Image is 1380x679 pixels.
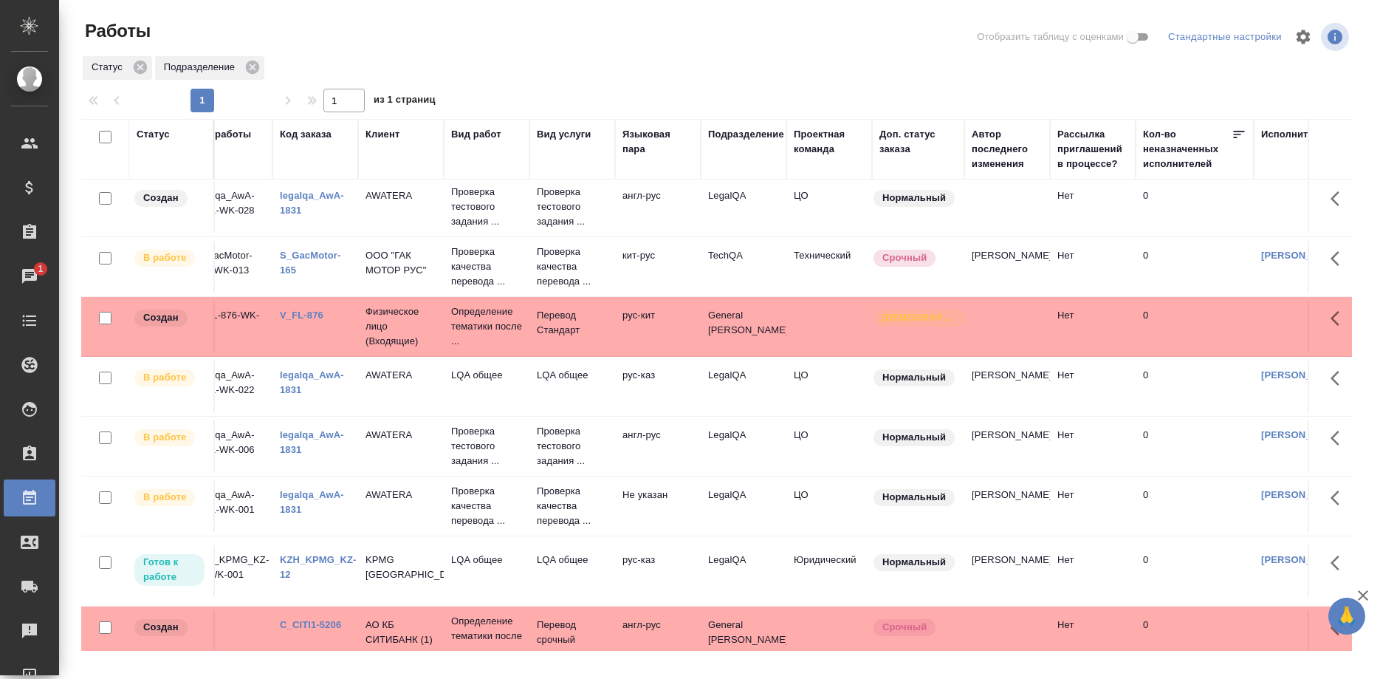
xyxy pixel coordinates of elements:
[451,304,522,349] p: Определение тематики после ...
[1050,420,1136,472] td: Нет
[882,555,946,570] p: Нормальный
[143,490,186,505] p: В работе
[537,308,608,338] p: Перевод Стандарт
[879,127,957,157] div: Доп. статус заказа
[374,91,436,112] span: из 1 страниц
[133,618,206,638] div: Заказ еще не согласован с клиентом, искать исполнителей рано
[365,304,436,349] p: Физическое лицо (Входящие)
[164,60,240,75] p: Подразделение
[365,368,436,383] p: AWATERA
[280,127,332,142] div: Код заказа
[1164,26,1285,49] div: split button
[155,56,264,80] div: Подразделение
[1136,181,1254,233] td: 0
[882,310,956,325] p: [DEMOGRAPHIC_DATA]
[701,480,786,532] td: LegalQA
[137,127,170,142] div: Статус
[143,430,186,445] p: В работе
[786,545,872,597] td: Юридический
[280,369,344,395] a: legalqa_AwA-1831
[1322,361,1357,396] button: Здесь прячутся важные кнопки
[1136,241,1254,293] td: 0
[537,127,591,142] div: Вид услуги
[1050,545,1136,597] td: Нет
[143,310,179,325] p: Создан
[615,361,701,412] td: рус-каз
[451,127,501,142] div: Вид работ
[280,310,323,321] a: V_FL-876
[882,490,946,505] p: Нормальный
[365,488,436,502] p: AWATERA
[4,258,55,295] a: 1
[187,420,272,472] td: legalqa_AwA-1831-WK-006
[701,301,786,352] td: General [PERSON_NAME]
[1334,601,1359,632] span: 🙏
[143,370,186,385] p: В работе
[786,181,872,233] td: ЦО
[1322,480,1357,516] button: Здесь прячутся важные кнопки
[882,430,946,445] p: Нормальный
[622,127,693,157] div: Языковая пара
[1057,127,1128,171] div: Рассылка приглашений в процессе?
[537,424,608,468] p: Проверка тестового задания ...
[187,545,272,597] td: KZH_KPMG_KZ-12-WK-001
[1261,429,1343,440] a: [PERSON_NAME]
[977,30,1124,44] span: Отобразить таблицу с оценками
[701,545,786,597] td: LegalQA
[187,361,272,412] td: legalqa_AwA-1831-WK-022
[882,370,946,385] p: Нормальный
[615,241,701,293] td: кит-рус
[1136,361,1254,412] td: 0
[701,181,786,233] td: LegalQA
[1322,420,1357,456] button: Здесь прячутся важные кнопки
[964,361,1050,412] td: [PERSON_NAME]
[537,618,608,647] p: Перевод срочный
[451,424,522,468] p: Проверка тестового задания ...
[1285,19,1321,55] span: Настроить таблицу
[451,553,522,567] p: LQA общее
[1322,610,1357,646] button: Здесь прячутся важные кнопки
[1136,301,1254,352] td: 0
[133,188,206,208] div: Заказ еще не согласован с клиентом, искать исполнителей рано
[280,429,344,455] a: legalqa_AwA-1831
[143,555,196,584] p: Готов к работе
[882,250,927,265] p: Срочный
[451,245,522,289] p: Проверка качества перевода ...
[615,480,701,532] td: Не указан
[1136,545,1254,597] td: 0
[964,241,1050,293] td: [PERSON_NAME]
[365,618,436,647] p: АО КБ СИТИБАНК (1)
[133,248,206,268] div: Исполнитель выполняет работу
[1261,127,1326,142] div: Исполнитель
[964,420,1050,472] td: [PERSON_NAME]
[537,368,608,383] p: LQA общее
[537,185,608,229] p: Проверка тестового задания ...
[794,127,865,157] div: Проектная команда
[187,241,272,293] td: S_GacMotor-165-WK-013
[701,610,786,662] td: General [PERSON_NAME]
[1050,361,1136,412] td: Нет
[537,553,608,567] p: LQA общее
[143,620,179,635] p: Создан
[451,484,522,528] p: Проверка качества перевода ...
[701,241,786,293] td: TechQA
[133,308,206,328] div: Заказ еще не согласован с клиентом, искать исполнителей рано
[701,361,786,412] td: LegalQA
[1322,181,1357,216] button: Здесь прячутся важные кнопки
[83,56,152,80] div: Статус
[972,127,1043,171] div: Автор последнего изменения
[1321,23,1352,51] span: Посмотреть информацию
[280,489,344,515] a: legalqa_AwA-1831
[187,480,272,532] td: legalqa_AwA-1831-WK-001
[365,248,436,278] p: ООО "ГАК МОТОР РУС"
[280,250,340,276] a: S_GacMotor-165
[537,484,608,528] p: Проверка качества перевода ...
[133,553,206,587] div: Исполнитель может приступить к работе
[786,480,872,532] td: ЦО
[882,620,927,635] p: Срочный
[143,191,179,205] p: Создан
[451,185,522,229] p: Проверка тестового задания ...
[81,19,151,43] span: Работы
[365,188,436,203] p: AWATERA
[29,262,52,276] span: 1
